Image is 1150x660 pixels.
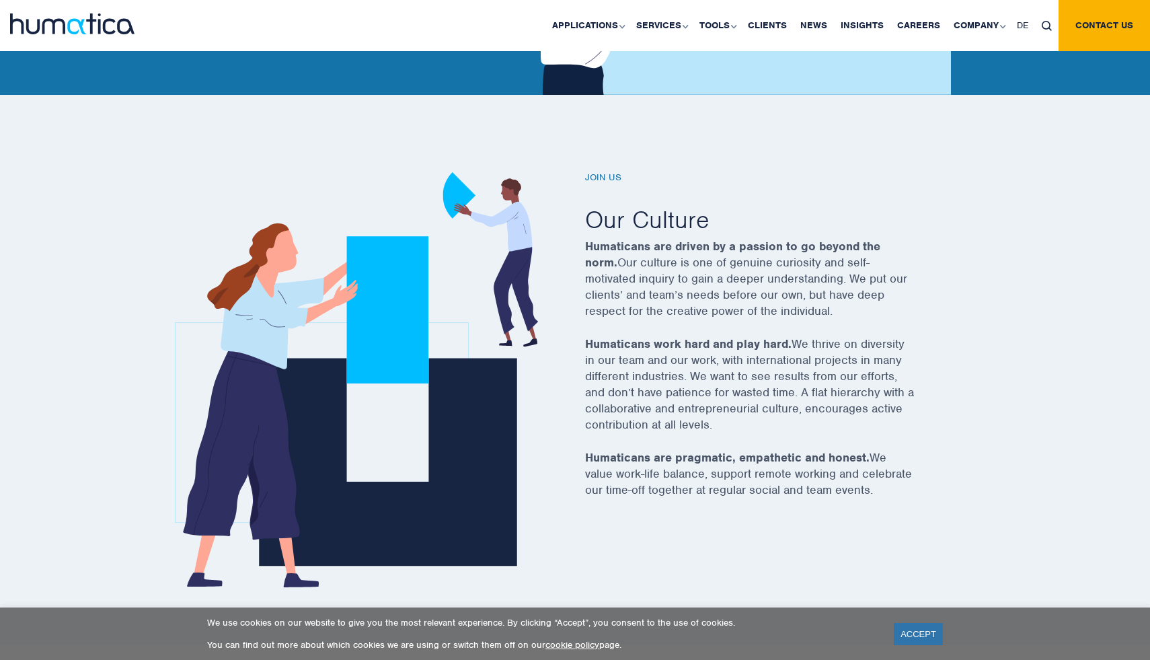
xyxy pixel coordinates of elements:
strong: Humaticans are driven by a passion to go beyond the norm. [585,239,880,270]
h2: Our Culture [585,204,948,235]
h6: Join us [585,172,948,184]
p: We use cookies on our website to give you the most relevant experience. By clicking “Accept”, you... [207,617,877,628]
a: cookie policy [545,639,599,651]
p: Our culture is one of genuine curiosity and self-motivated inquiry to gain a deeper understanding... [585,238,948,336]
span: DE [1017,20,1028,31]
a: ACCEPT [894,623,943,645]
img: search_icon [1042,21,1052,31]
strong: Humaticans are pragmatic, empathetic and honest. [585,450,870,465]
p: You can find out more about which cookies we are using or switch them off on our page. [207,639,877,651]
p: We value work-life balance, support remote working and celebrate our time-off together at regular... [585,449,948,515]
strong: Humaticans work hard and play hard. [585,336,792,351]
img: career_img2 [175,172,538,587]
p: We thrive on diversity in our team and our work, with international projects in many different in... [585,336,948,449]
img: logo [10,13,135,34]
